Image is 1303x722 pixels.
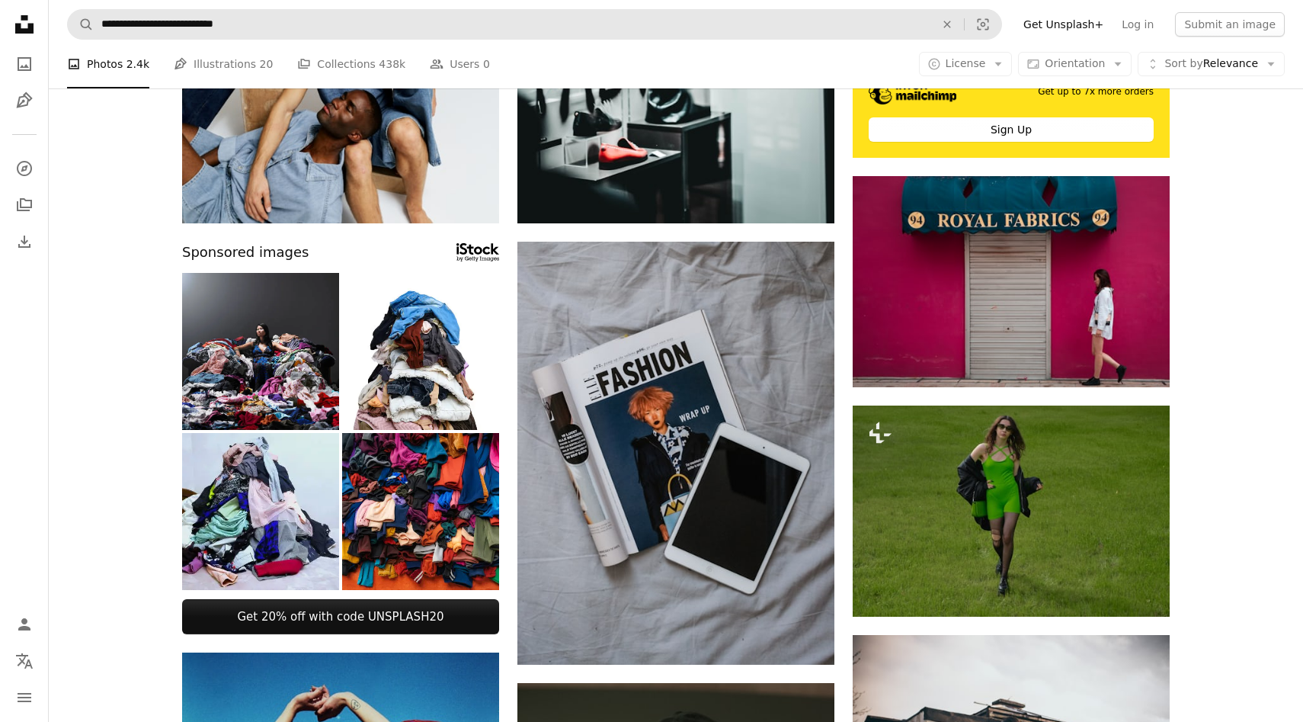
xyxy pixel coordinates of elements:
[9,682,40,713] button: Menu
[182,273,339,430] img: Woman sitting on sofa surrounded by clothes.
[853,406,1170,617] img: A woman in a green dress is walking in a field
[297,40,405,88] a: Collections 438k
[182,433,339,590] img: The Weight of Laundry: A Mountain of Clothes on a Bed
[67,9,1002,40] form: Find visuals sitewide
[9,153,40,184] a: Explore
[853,176,1170,387] img: woman standing near Royal Fabrics signage
[9,646,40,676] button: Language
[1164,57,1202,69] span: Sort by
[9,49,40,79] a: Photos
[919,52,1013,76] button: License
[1175,12,1285,37] button: Submit an image
[517,446,834,460] a: white iPad on magazine
[174,40,273,88] a: Illustrations 20
[9,190,40,220] a: Collections
[9,609,40,640] a: Log in / Sign up
[853,504,1170,518] a: A woman in a green dress is walking in a field
[342,433,499,590] img: Colorful clothes. Abstract
[1045,57,1105,69] span: Orientation
[1014,12,1113,37] a: Get Unsplash+
[946,57,986,69] span: License
[68,10,94,39] button: Search Unsplash
[1164,56,1258,72] span: Relevance
[260,56,274,72] span: 20
[379,56,405,72] span: 438k
[1038,85,1154,98] span: Get up to 7x more orders
[430,40,490,88] a: Users 0
[182,599,499,634] a: Get 20% off with code UNSPLASH20
[483,56,490,72] span: 0
[342,273,499,430] img: Sorting clothes after washing, isolated on white background. Filling the basket with adult and ba...
[869,80,956,104] img: file-1690386555781-336d1949dad1image
[1018,52,1132,76] button: Orientation
[9,9,40,43] a: Home — Unsplash
[930,10,964,39] button: Clear
[517,242,834,665] img: white iPad on magazine
[853,274,1170,288] a: woman standing near Royal Fabrics signage
[1113,12,1163,37] a: Log in
[9,85,40,116] a: Illustrations
[965,10,1001,39] button: Visual search
[182,242,309,264] span: Sponsored images
[1138,52,1285,76] button: Sort byRelevance
[9,226,40,257] a: Download History
[869,117,1154,142] div: Sign Up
